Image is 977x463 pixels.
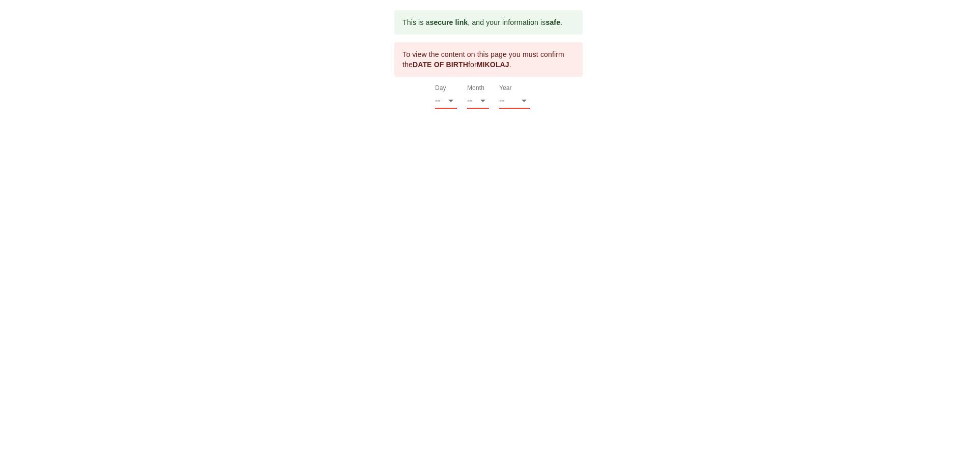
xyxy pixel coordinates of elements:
b: safe [545,18,560,26]
b: secure link [429,18,468,26]
label: Year [499,85,512,91]
label: Month [467,85,484,91]
b: DATE OF BIRTH [413,60,468,69]
b: MIKOLAJ [477,60,509,69]
div: To view the content on this page you must confirm the for . [403,45,574,74]
label: Day [435,85,446,91]
div: This is a , and your information is . [403,13,562,32]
